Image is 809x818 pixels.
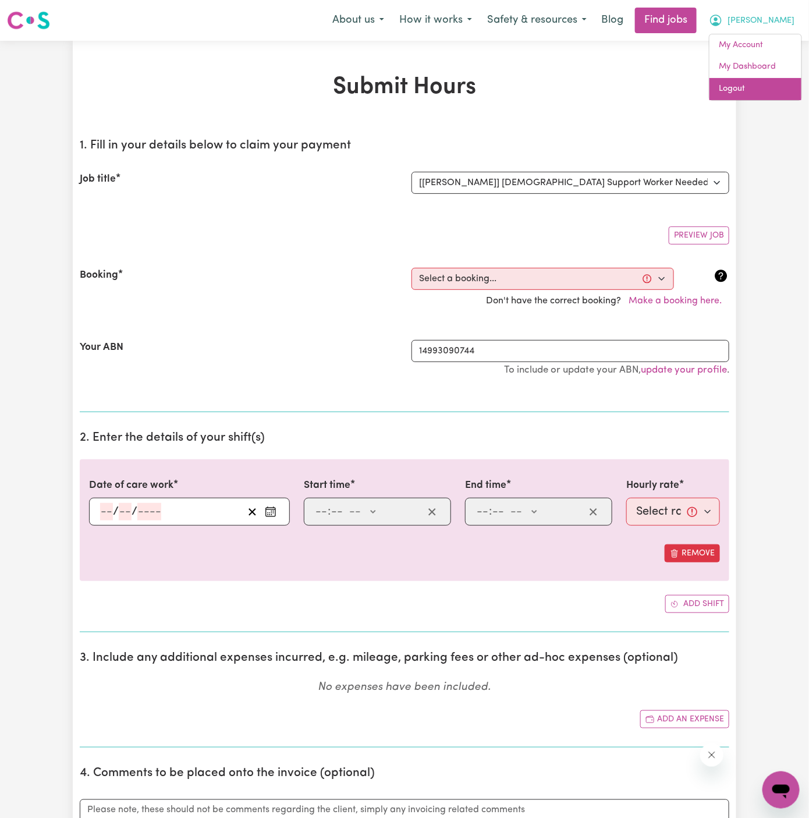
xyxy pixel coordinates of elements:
h2: 3. Include any additional expenses incurred, e.g. mileage, parking fees or other ad-hoc expenses ... [80,651,729,665]
button: Remove this shift [665,544,720,562]
label: Job title [80,172,116,187]
button: My Account [701,8,802,33]
small: To include or update your ABN, . [504,365,729,375]
div: My Account [709,34,802,101]
a: update your profile [641,365,727,375]
label: Hourly rate [626,478,679,493]
button: About us [325,8,392,33]
label: Start time [304,478,350,493]
span: : [328,505,331,518]
button: Safety & resources [480,8,594,33]
a: Careseekers logo [7,7,50,34]
img: Careseekers logo [7,10,50,31]
button: Enter the date of care work [261,503,280,520]
input: -- [331,503,343,520]
a: Logout [709,78,801,100]
span: Don't have the correct booking? [486,296,729,306]
input: -- [476,503,489,520]
h1: Submit Hours [80,73,729,101]
input: -- [119,503,132,520]
input: -- [315,503,328,520]
button: How it works [392,8,480,33]
input: -- [492,503,505,520]
h2: 4. Comments to be placed onto the invoice (optional) [80,766,729,781]
iframe: Button to launch messaging window [762,771,800,809]
button: Add another shift [665,595,729,613]
button: Clear date [243,503,261,520]
input: -- [100,503,113,520]
span: Need any help? [7,8,70,17]
button: Preview Job [669,226,729,245]
span: [PERSON_NAME] [728,15,794,27]
a: Find jobs [635,8,697,33]
iframe: Close message [700,743,723,767]
span: / [132,505,137,518]
label: Your ABN [80,340,123,355]
label: Booking [80,268,118,283]
h2: 1. Fill in your details below to claim your payment [80,139,729,153]
a: Blog [594,8,630,33]
span: : [489,505,492,518]
em: No expenses have been included. [318,682,491,693]
h2: 2. Enter the details of your shift(s) [80,431,729,445]
label: Date of care work [89,478,173,493]
button: Make a booking here. [621,290,729,312]
span: / [113,505,119,518]
input: ---- [137,503,161,520]
label: End time [465,478,506,493]
a: My Dashboard [709,56,801,78]
button: Add another expense [640,710,729,728]
a: My Account [709,34,801,56]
